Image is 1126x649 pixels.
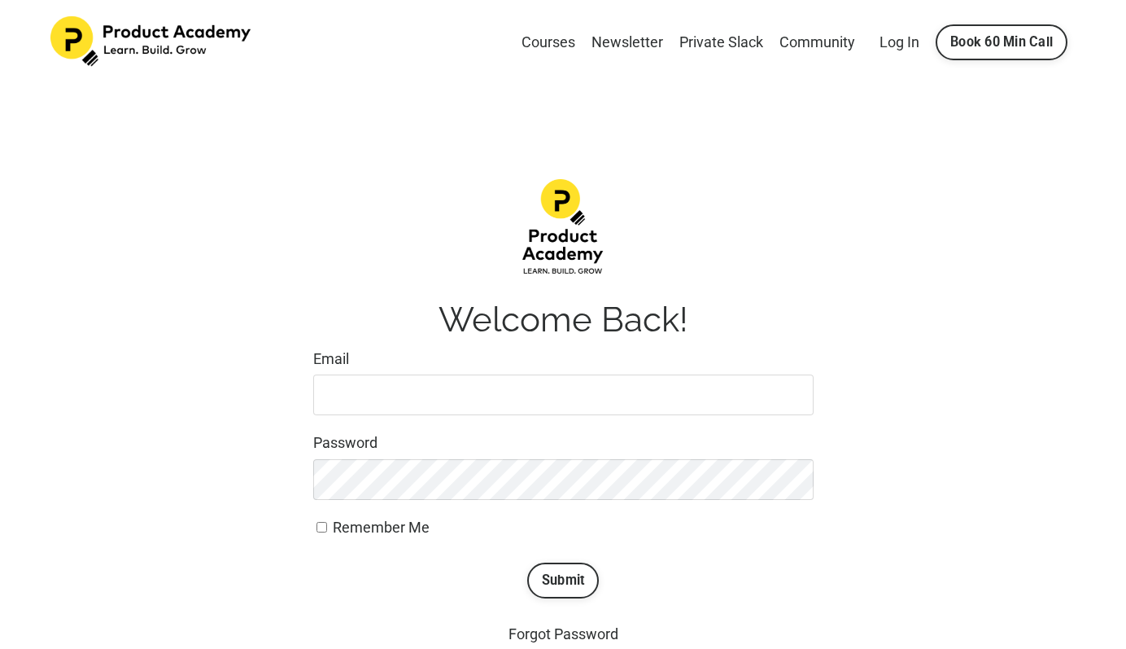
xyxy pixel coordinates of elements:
[313,348,814,371] label: Email
[313,432,814,455] label: Password
[522,31,575,55] a: Courses
[316,522,327,533] input: Remember Me
[679,31,763,55] a: Private Slack
[508,625,618,642] a: Forgot Password
[936,24,1067,60] a: Book 60 Min Call
[527,563,600,599] button: Submit
[879,33,919,50] a: Log In
[779,31,855,55] a: Community
[333,519,430,536] span: Remember Me
[50,16,254,67] img: Product Academy Logo
[313,300,814,340] h1: Welcome Back!
[522,179,604,276] img: d1483da-12f4-ea7b-dcde-4e4ae1a68fea_Product-academy-02.png
[591,31,663,55] a: Newsletter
